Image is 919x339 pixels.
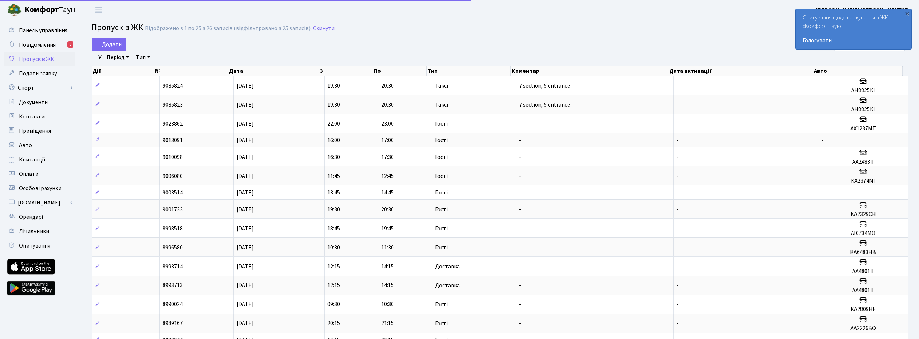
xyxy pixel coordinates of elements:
a: Контакти [4,109,75,124]
span: - [519,153,521,161]
div: × [904,10,911,17]
span: 20:15 [327,320,340,328]
span: - [677,244,679,251]
span: 17:30 [381,153,394,161]
span: Доставка [435,264,460,269]
span: [DATE] [237,101,254,109]
span: [DATE] [237,244,254,251]
span: 12:45 [381,172,394,180]
span: Приміщення [19,127,51,135]
span: 16:30 [327,153,340,161]
a: Голосувати [803,36,904,45]
a: [PERSON_NAME] [PERSON_NAME] В. [816,6,910,14]
span: 19:30 [327,206,340,213]
span: Оплати [19,170,38,178]
span: 19:30 [327,82,340,90]
a: Оплати [4,167,75,181]
h5: AH8825KI [821,87,905,94]
span: Гості [435,245,448,250]
span: Гості [435,321,448,326]
span: [DATE] [237,206,254,213]
a: [DOMAIN_NAME] [4,196,75,210]
span: - [677,120,679,128]
span: - [519,282,521,289]
span: 14:45 [381,189,394,197]
span: Гості [435,302,448,307]
span: 9023862 [163,120,183,128]
span: Лічильники [19,227,49,235]
th: Тип [427,66,511,76]
a: Повідомлення8 [4,38,75,52]
a: Панель управління [4,23,75,38]
span: - [519,172,521,180]
h5: AX1237MT [821,125,905,132]
span: 9035824 [163,82,183,90]
span: - [677,136,679,144]
th: Авто [813,66,903,76]
span: [DATE] [237,82,254,90]
h5: AH8825KI [821,106,905,113]
th: По [373,66,427,76]
span: Додати [96,41,122,48]
span: - [519,225,521,232]
span: 17:00 [381,136,394,144]
span: - [677,189,679,197]
span: 7 section, 5 entrance [519,101,570,109]
div: 8 [67,41,73,48]
a: Лічильники [4,224,75,239]
span: - [821,136,824,144]
th: З [319,66,373,76]
span: [DATE] [237,172,254,180]
span: 22:00 [327,120,340,128]
span: [DATE] [237,263,254,270]
span: 8990024 [163,301,183,309]
a: Пропуск в ЖК [4,52,75,66]
a: Подати заявку [4,66,75,81]
span: 20:30 [381,82,394,90]
span: 14:15 [381,263,394,270]
span: - [519,206,521,213]
span: 10:30 [381,301,394,309]
a: Опитування [4,239,75,253]
h5: КА2809НЕ [821,306,905,313]
span: 11:30 [381,244,394,251]
span: Документи [19,98,48,106]
span: 9003514 [163,189,183,197]
th: Коментар [511,66,668,76]
span: 19:45 [381,225,394,232]
span: Повідомлення [19,41,56,49]
span: Таксі [435,102,448,108]
span: Квитанції [19,156,45,164]
a: Авто [4,138,75,152]
span: 19:30 [327,101,340,109]
b: Комфорт [24,4,59,15]
h5: КА6483НВ [821,249,905,256]
span: 8998518 [163,225,183,232]
span: - [677,82,679,90]
span: - [677,172,679,180]
a: Тип [133,51,153,63]
a: Документи [4,95,75,109]
a: Приміщення [4,124,75,138]
span: - [677,101,679,109]
span: Особові рахунки [19,184,61,192]
span: - [677,320,679,328]
span: Пропуск в ЖК [92,21,143,34]
h5: AI0734MO [821,230,905,237]
span: - [519,189,521,197]
span: Гості [435,226,448,231]
span: [DATE] [237,320,254,328]
th: № [154,66,229,76]
span: 18:45 [327,225,340,232]
span: Опитування [19,242,50,250]
a: Квитанції [4,152,75,167]
button: Переключити навігацію [90,4,108,16]
span: 16:00 [327,136,340,144]
span: 09:30 [327,301,340,309]
h5: AA2483II [821,159,905,165]
span: - [519,263,521,270]
span: 14:15 [381,282,394,289]
span: 10:30 [327,244,340,251]
span: [DATE] [237,136,254,144]
span: 12:15 [327,282,340,289]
